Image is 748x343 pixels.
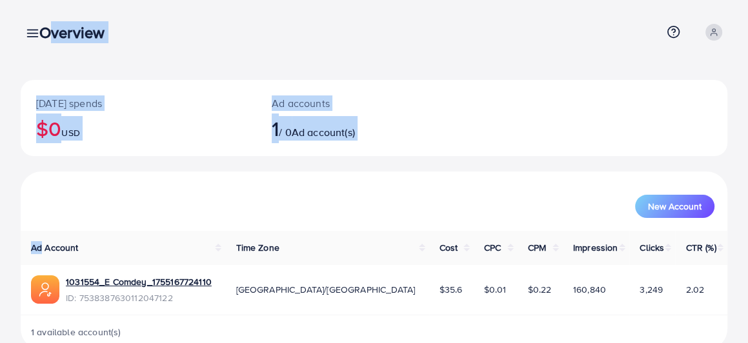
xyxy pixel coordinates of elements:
[272,113,279,143] span: 1
[272,95,418,111] p: Ad accounts
[528,283,552,296] span: $0.22
[440,283,463,296] span: $35.6
[685,241,716,254] span: CTR (%)
[640,241,664,254] span: Clicks
[484,283,507,296] span: $0.01
[39,23,115,42] h3: Overview
[31,326,121,338] span: 1 available account(s)
[31,275,59,304] img: ic-ads-acc.e4c84228.svg
[484,241,501,254] span: CPC
[61,126,79,139] span: USD
[66,291,212,304] span: ID: 7538387630112047122
[236,241,279,254] span: Time Zone
[640,283,663,296] span: 3,249
[272,116,418,141] h2: / 0
[648,202,702,211] span: New Account
[36,116,241,141] h2: $0
[635,195,714,218] button: New Account
[685,283,704,296] span: 2.02
[66,275,212,288] a: 1031554_E Comdey_1755167724110
[36,95,241,111] p: [DATE] spends
[528,241,546,254] span: CPM
[236,283,415,296] span: [GEOGRAPHIC_DATA]/[GEOGRAPHIC_DATA]
[292,125,355,139] span: Ad account(s)
[31,241,79,254] span: Ad Account
[573,241,618,254] span: Impression
[573,283,606,296] span: 160,840
[440,241,458,254] span: Cost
